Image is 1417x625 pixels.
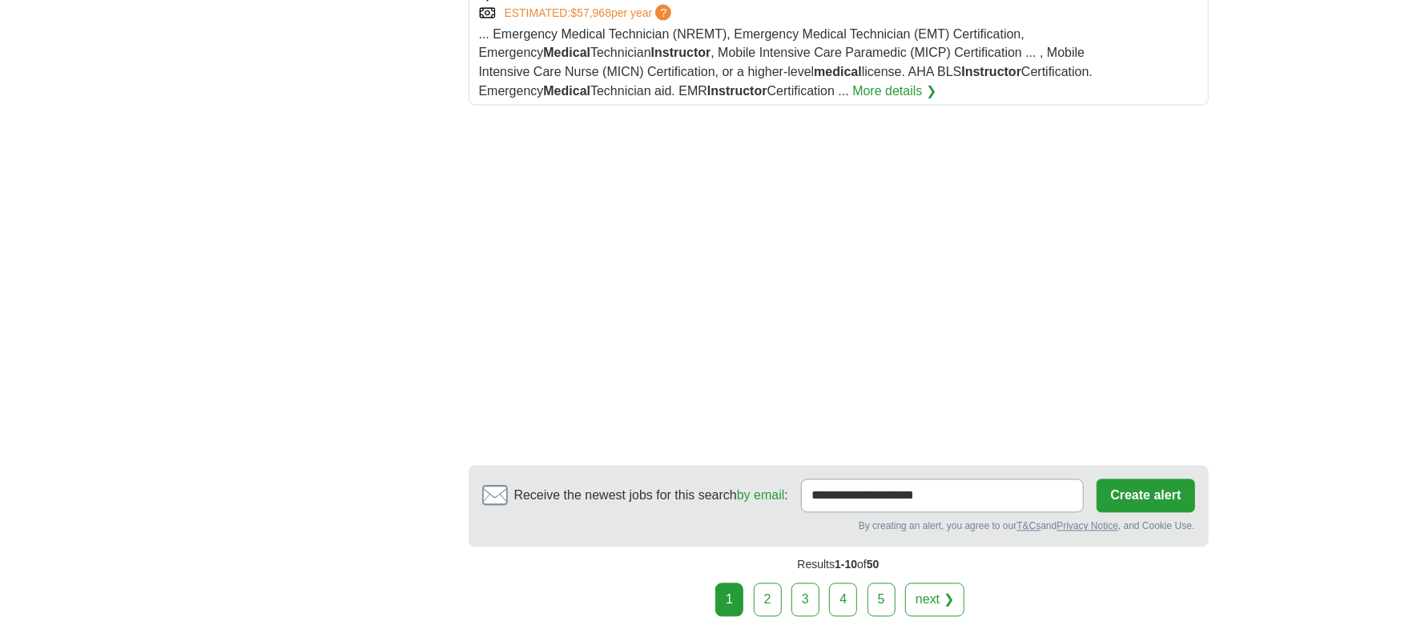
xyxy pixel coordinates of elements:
span: ... Emergency Medical Technician (NREMT), Emergency Medical Technician (EMT) Certification, Emerg... [479,27,1093,98]
strong: Medical [543,46,590,60]
strong: Instructor [707,85,767,98]
span: ? [655,5,671,21]
button: Create alert [1097,479,1194,513]
a: by email [737,489,785,503]
a: 2 [754,583,782,617]
a: 4 [829,583,857,617]
div: Results of [469,547,1209,583]
a: T&Cs [1016,521,1041,532]
strong: Medical [543,85,590,98]
strong: medical [814,66,862,79]
strong: Instructor [651,46,711,60]
a: More details ❯ [852,82,936,102]
div: 1 [715,583,743,617]
a: 3 [791,583,819,617]
a: next ❯ [905,583,964,617]
span: 1-10 [835,559,857,571]
div: By creating an alert, you agree to our and , and Cookie Use. [482,519,1195,534]
a: 5 [868,583,896,617]
a: ESTIMATED:$57,968per year? [505,5,675,22]
iframe: Ads by Google [469,118,1209,453]
span: $57,968 [570,6,611,19]
a: Privacy Notice [1057,521,1118,532]
strong: Instructor [961,66,1021,79]
span: 50 [867,559,880,571]
span: Receive the newest jobs for this search : [514,487,788,506]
